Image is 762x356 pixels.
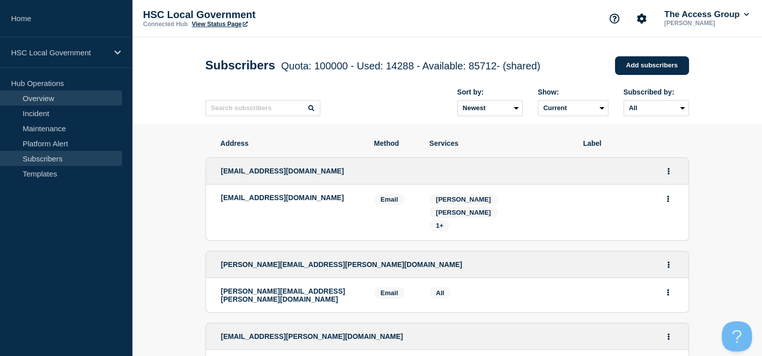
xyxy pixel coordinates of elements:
[436,222,444,229] span: 1+
[143,21,188,28] p: Connected Hub
[662,163,675,179] button: Actions
[615,56,689,75] a: Add subscribers
[436,209,491,216] span: [PERSON_NAME]
[662,191,674,207] button: Actions
[436,196,491,203] span: [PERSON_NAME]
[538,100,608,116] select: Deleted
[205,58,540,72] h1: Subscribers
[221,139,359,147] span: Address
[436,289,445,297] span: All
[221,332,403,340] span: [EMAIL_ADDRESS][PERSON_NAME][DOMAIN_NAME]
[143,9,344,21] p: HSC Local Government
[662,20,751,27] p: [PERSON_NAME]
[281,60,540,71] span: Quota: 100000 - Used: 14288 - Available: 85712 - (shared)
[205,100,320,116] input: Search subscribers
[192,21,248,28] a: View Status Page
[11,48,108,57] p: HSC Local Government
[430,139,568,147] span: Services
[374,139,414,147] span: Method
[662,329,675,344] button: Actions
[221,194,359,202] p: [EMAIL_ADDRESS][DOMAIN_NAME]
[221,260,462,269] span: [PERSON_NAME][EMAIL_ADDRESS][PERSON_NAME][DOMAIN_NAME]
[662,285,674,300] button: Actions
[662,10,751,20] button: The Access Group
[374,194,405,205] span: Email
[722,321,752,351] iframe: Help Scout Beacon - Open
[457,100,523,116] select: Sort by
[221,167,344,175] span: [EMAIL_ADDRESS][DOMAIN_NAME]
[631,8,652,29] button: Account settings
[662,257,675,273] button: Actions
[221,287,359,303] p: [PERSON_NAME][EMAIL_ADDRESS][PERSON_NAME][DOMAIN_NAME]
[624,88,689,96] div: Subscribed by:
[538,88,608,96] div: Show:
[457,88,523,96] div: Sort by:
[604,8,625,29] button: Support
[624,100,689,116] select: Subscribed by
[374,287,405,299] span: Email
[583,139,674,147] span: Label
